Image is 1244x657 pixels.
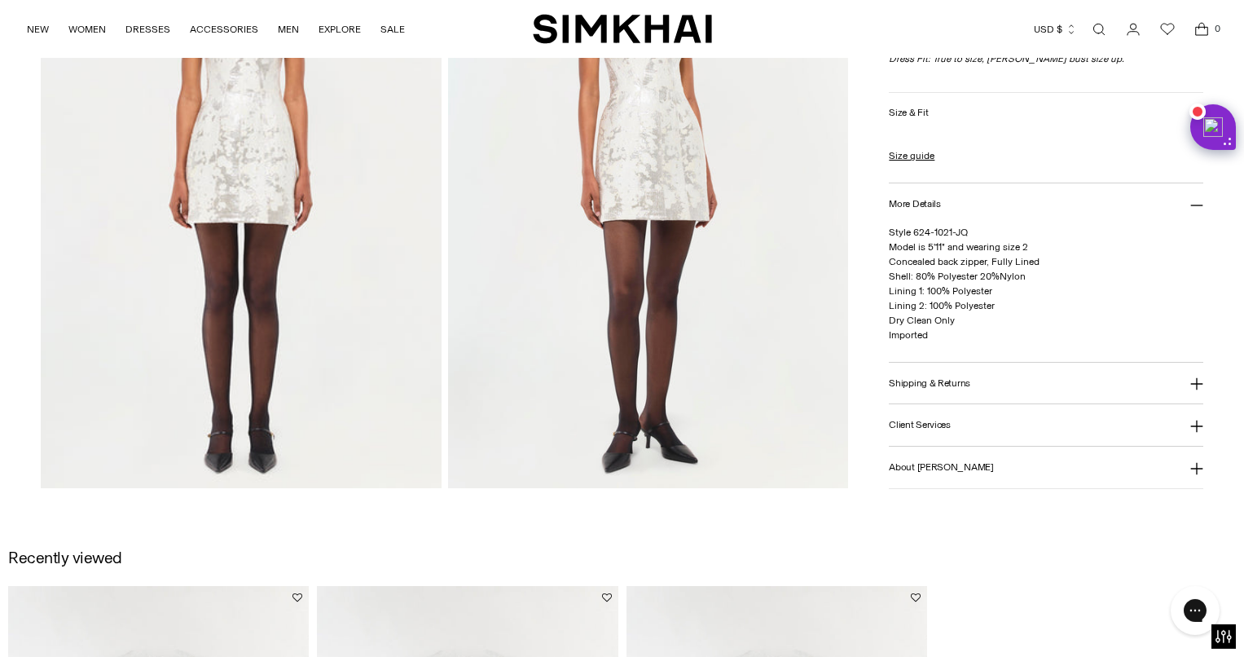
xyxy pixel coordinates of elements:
[889,447,1202,488] button: About [PERSON_NAME]
[68,11,106,47] a: WOMEN
[602,593,612,602] button: Add to Wishlist
[889,108,928,118] h3: Size & Fit
[27,11,49,47] a: NEW
[1083,13,1115,46] a: Open search modal
[889,226,1040,340] span: Style 624-1021-JQ Model is 5'11" and wearing size 2 Concealed back zipper, Fully Lined Shell: 80%...
[278,11,299,47] a: MEN
[889,420,951,430] h3: Client Services
[1151,13,1184,46] a: Wishlist
[889,404,1202,446] button: Client Services
[1034,11,1077,47] button: USD $
[1163,580,1228,641] iframe: Gorgias live chat messenger
[1185,13,1218,46] a: Open cart modal
[190,11,258,47] a: ACCESSORIES
[1117,13,1149,46] a: Go to the account page
[889,377,970,388] h3: Shipping & Returns
[889,92,1202,134] button: Size & Fit
[8,549,122,567] h2: Recently viewed
[292,593,302,602] button: Add to Wishlist
[889,362,1202,403] button: Shipping & Returns
[889,199,940,209] h3: More Details
[380,11,405,47] a: SALE
[911,593,921,602] button: Add to Wishlist
[889,461,993,472] h3: About [PERSON_NAME]
[125,11,170,47] a: DRESSES
[319,11,361,47] a: EXPLORE
[889,183,1202,225] button: More Details
[1210,21,1224,36] span: 0
[533,13,712,45] a: SIMKHAI
[13,595,164,644] iframe: Sign Up via Text for Offers
[889,148,934,163] a: Size guide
